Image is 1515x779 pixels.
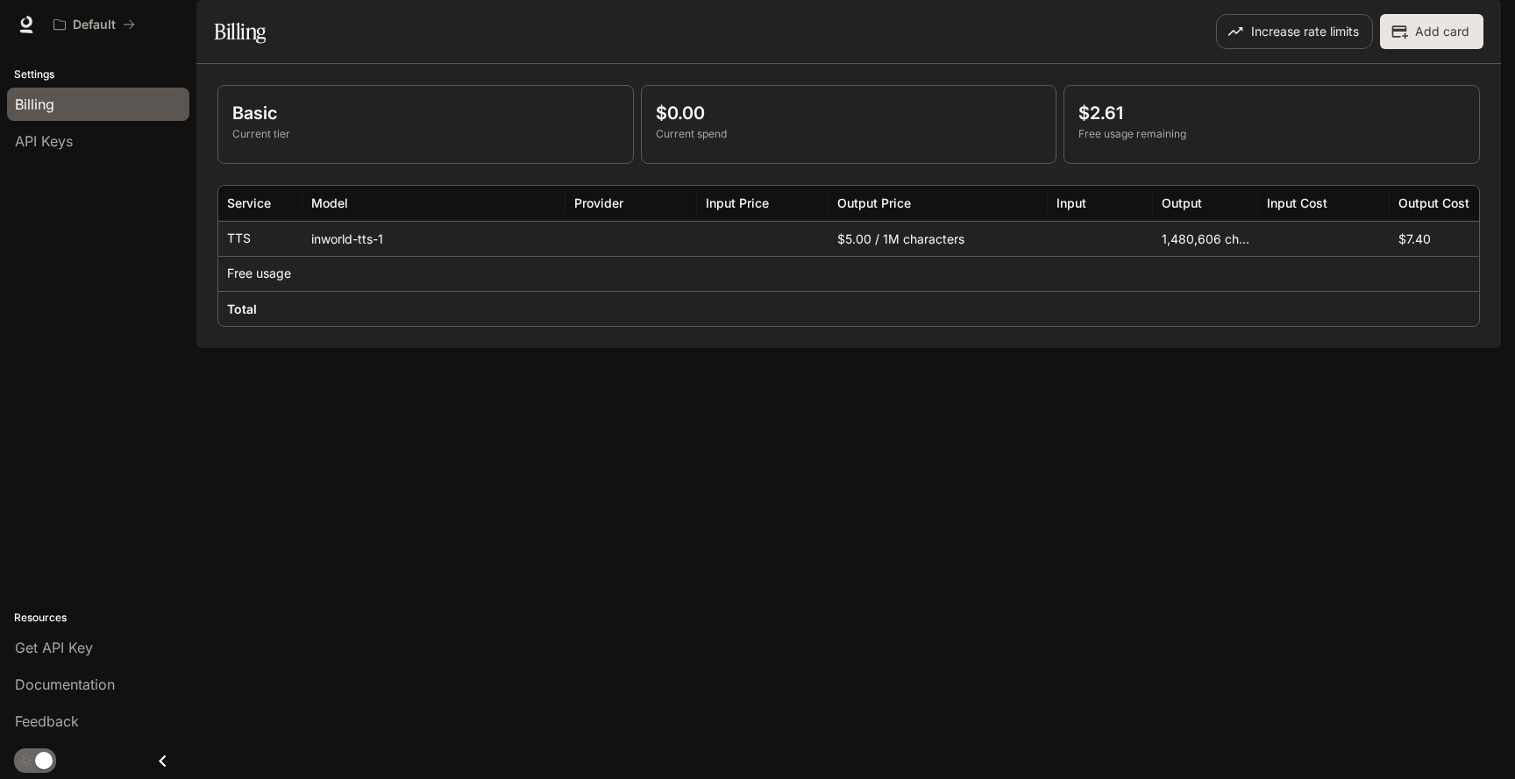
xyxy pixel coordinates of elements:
h6: Total [227,301,257,318]
div: Input Cost [1267,195,1327,210]
p: TTS [227,230,251,247]
p: Current spend [656,126,1042,142]
p: Default [73,18,116,32]
button: Increase rate limits [1216,14,1373,49]
div: Model [311,195,348,210]
p: $0.00 [656,100,1042,126]
div: Input Price [706,195,769,210]
p: Current tier [232,126,619,142]
p: Free usage [227,265,291,282]
div: Input [1056,195,1086,210]
button: Add card [1380,14,1483,49]
p: $2.61 [1078,100,1465,126]
div: Service [227,195,271,210]
p: Basic [232,100,619,126]
div: Provider [574,195,623,210]
button: All workspaces [46,7,143,42]
div: 1,480,606 characters [1153,221,1258,256]
div: $5.00 / 1M characters [829,221,1048,256]
p: Free usage remaining [1078,126,1465,142]
div: inworld-tts-1 [302,221,565,256]
h1: Billing [214,14,266,49]
div: Output [1162,195,1202,210]
div: Output Cost [1398,195,1469,210]
div: Output Price [837,195,911,210]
